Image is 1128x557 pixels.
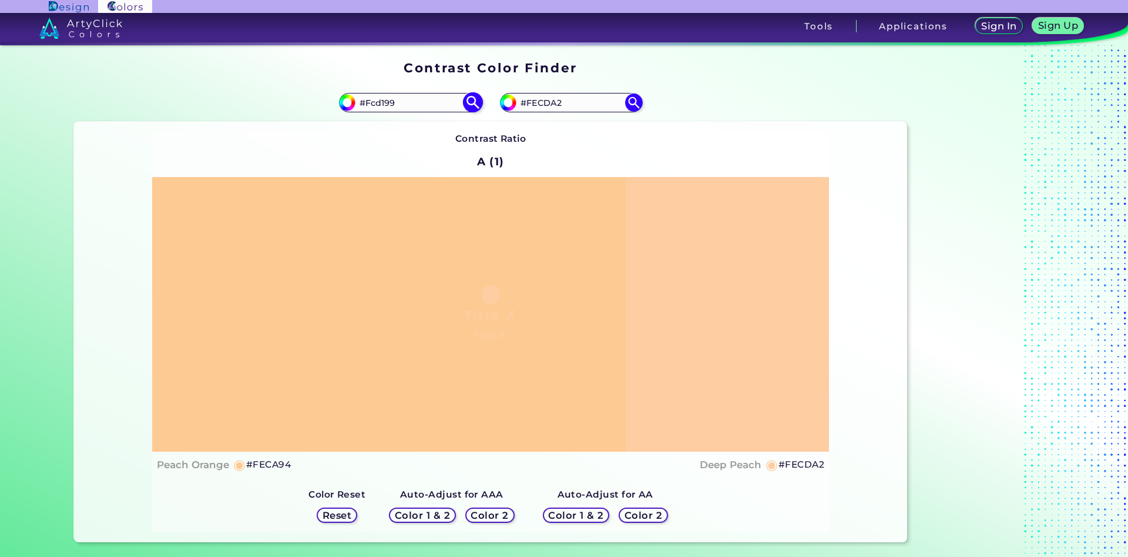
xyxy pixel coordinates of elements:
[626,511,661,519] h5: Color 2
[516,95,626,111] input: type color 2..
[625,94,643,111] img: icon search
[400,489,503,500] strong: Auto-Adjust for AAA
[397,511,448,519] h5: Color 1 & 2
[308,489,365,500] strong: Color Reset
[550,511,601,519] h5: Color 1 & 2
[879,22,948,31] h3: Applications
[246,457,291,472] h5: #FECA94
[1040,21,1076,30] h5: Sign Up
[778,457,824,472] h5: #FECDA2
[472,149,510,175] h2: A (1)
[700,456,761,473] h4: Deep Peach
[455,133,526,144] strong: Contrast Ratio
[404,59,577,76] h1: Contrast Color Finder
[355,95,465,111] input: type color 1..
[977,19,1020,34] a: Sign In
[39,18,122,39] img: logo_artyclick_colors_white.svg
[474,327,506,344] h4: Text ✗
[558,489,653,500] strong: Auto-Adjust for AA
[766,458,778,472] h5: ◉
[983,22,1015,31] h5: Sign In
[157,456,229,473] h4: Peach Orange
[464,306,518,324] h1: Title ✗
[462,92,483,113] img: icon search
[233,458,246,472] h5: ◉
[324,511,350,519] h5: Reset
[49,1,88,12] img: ArtyClick Design logo
[804,22,833,31] h3: Tools
[472,511,507,519] h5: Color 2
[1035,19,1082,34] a: Sign Up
